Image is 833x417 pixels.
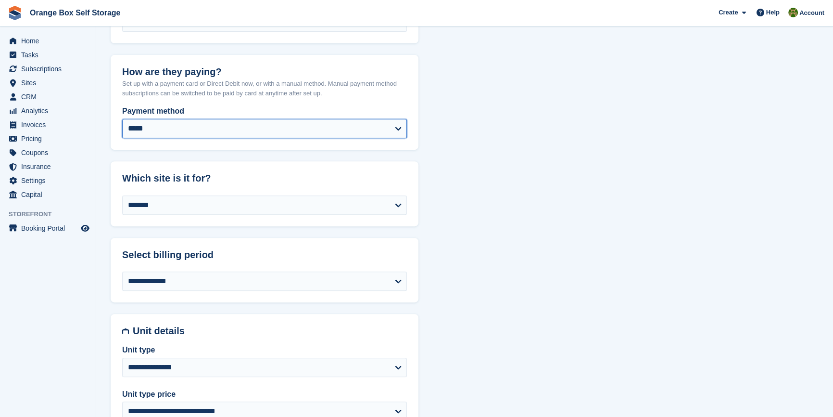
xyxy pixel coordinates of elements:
span: Analytics [21,104,79,117]
a: menu [5,174,91,187]
span: Sites [21,76,79,90]
span: Settings [21,174,79,187]
a: menu [5,132,91,145]
a: menu [5,118,91,131]
a: menu [5,90,91,104]
a: menu [5,146,91,159]
label: Payment method [122,105,407,117]
span: CRM [21,90,79,104]
a: menu [5,34,91,48]
a: menu [5,104,91,117]
img: unit-details-icon-595b0c5c156355b767ba7b61e002efae458ec76ed5ec05730b8e856ff9ea34a9.svg [122,326,129,337]
p: Set up with a payment card or Direct Debit now, or with a manual method. Manual payment method su... [122,79,407,98]
span: Pricing [21,132,79,145]
span: Invoices [21,118,79,131]
span: Capital [21,188,79,201]
span: Help [766,8,780,17]
a: menu [5,48,91,62]
a: menu [5,222,91,235]
span: Subscriptions [21,62,79,76]
span: Booking Portal [21,222,79,235]
span: Create [719,8,738,17]
span: Coupons [21,146,79,159]
h2: How are they paying? [122,66,407,78]
span: Account [799,8,824,18]
span: Storefront [9,209,96,219]
a: Orange Box Self Storage [26,5,125,21]
span: Home [21,34,79,48]
img: Sarah [788,8,798,17]
label: Unit type price [122,389,407,400]
span: Insurance [21,160,79,173]
h2: Which site is it for? [122,173,407,184]
span: Tasks [21,48,79,62]
a: menu [5,76,91,90]
a: menu [5,160,91,173]
h2: Unit details [133,326,407,337]
img: stora-icon-8386f47178a22dfd0bd8f6a31ec36ba5ce8667c1dd55bd0f319d3a0aa187defe.svg [8,6,22,20]
a: menu [5,188,91,201]
h2: Select billing period [122,249,407,261]
label: Unit type [122,344,407,356]
a: menu [5,62,91,76]
a: Preview store [79,222,91,234]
